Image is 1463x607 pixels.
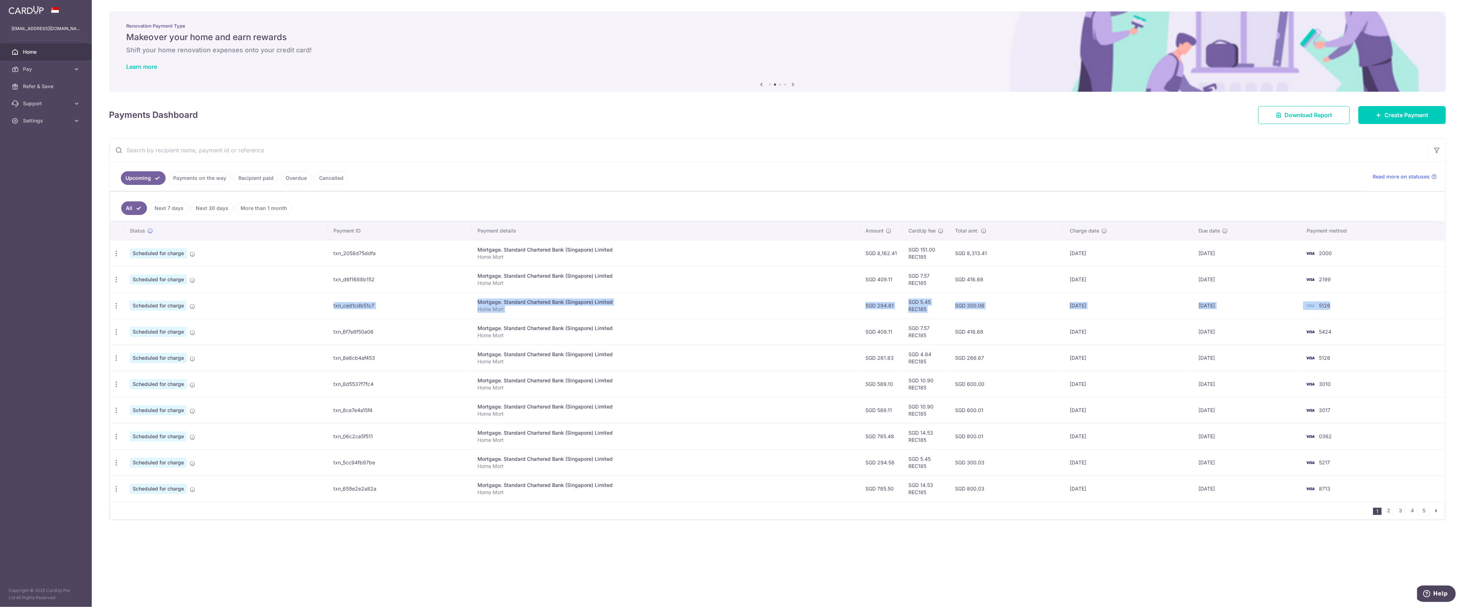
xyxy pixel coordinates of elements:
[1303,432,1317,441] img: Bank Card
[1303,354,1317,362] img: Bank Card
[1303,458,1317,467] img: Bank Card
[1193,475,1301,502] td: [DATE]
[949,345,1064,371] td: SGD 266.67
[865,227,884,234] span: Amount
[1319,302,1330,309] span: 5126
[1384,111,1428,119] span: Create Payment
[236,201,292,215] a: More than 1 month
[11,25,80,32] p: [EMAIL_ADDRESS][DOMAIN_NAME]
[328,319,472,345] td: txn_6f7e8f50a06
[23,117,70,124] span: Settings
[1193,266,1301,292] td: [DATE]
[1358,106,1446,124] a: Create Payment
[1303,301,1317,310] img: Bank Card
[903,240,949,266] td: SGD 151.00 REC185
[1064,266,1193,292] td: [DATE]
[1193,240,1301,266] td: [DATE]
[949,423,1064,449] td: SGD 800.01
[478,253,854,261] p: Home Mort
[1319,250,1332,256] span: 2000
[23,83,70,90] span: Refer & Save
[1384,506,1393,515] a: 2
[1420,506,1429,515] a: 5
[478,351,854,358] div: Mortgage. Standard Chartered Bank (Singapore) Limited
[130,484,187,494] span: Scheduled for charge
[860,423,903,449] td: SGD 785.48
[860,345,903,371] td: SGD 261.83
[328,240,472,266] td: txn_2058d75ddfa
[328,371,472,397] td: txn_8d5537f7fc4
[23,100,70,107] span: Support
[860,475,903,502] td: SGD 785.50
[1373,173,1437,180] a: Read more on statuses
[1408,506,1417,515] a: 4
[130,431,187,441] span: Scheduled for charge
[1373,508,1382,515] li: 1
[478,377,854,384] div: Mortgage. Standard Chartered Bank (Singapore) Limited
[1258,106,1350,124] a: Download Report
[130,458,187,468] span: Scheduled for charge
[191,201,233,215] a: Next 30 days
[1064,475,1193,502] td: [DATE]
[126,63,157,70] a: Learn more
[1319,486,1330,492] span: 8713
[1193,371,1301,397] td: [DATE]
[1303,275,1317,284] img: Bank Card
[130,274,187,285] span: Scheduled for charge
[1319,355,1330,361] span: 5126
[955,227,979,234] span: Total amt.
[130,353,187,363] span: Scheduled for charge
[109,139,1428,162] input: Search by recipient name, payment id or reference
[478,384,854,391] p: Home Mort
[903,371,949,397] td: SGD 10.90 REC185
[1193,292,1301,319] td: [DATE]
[1193,319,1301,345] td: [DATE]
[121,171,166,185] a: Upcoming
[328,449,472,475] td: txn_5cc94fb97be
[860,266,903,292] td: SGD 409.11
[328,221,472,240] th: Payment ID
[903,266,949,292] td: SGD 7.57 REC185
[478,325,854,332] div: Mortgage. Standard Chartered Bank (Singapore) Limited
[9,6,44,14] img: CardUp
[478,306,854,313] p: Home Mort
[860,319,903,345] td: SGD 409.11
[1193,449,1301,475] td: [DATE]
[328,397,472,423] td: txn_8ce7e4a15f4
[949,371,1064,397] td: SGD 600.00
[328,345,472,371] td: txn_8e6cb4af453
[1064,397,1193,423] td: [DATE]
[860,292,903,319] td: SGD 294.61
[949,449,1064,475] td: SGD 300.03
[126,32,1429,43] h5: Makeover your home and earn rewards
[1417,586,1456,603] iframe: Opens a widget where you can find more information
[130,248,187,258] span: Scheduled for charge
[1319,407,1330,413] span: 3017
[130,301,187,311] span: Scheduled for charge
[1193,423,1301,449] td: [DATE]
[860,397,903,423] td: SGD 589.11
[109,11,1446,92] img: Renovation banner
[478,403,854,410] div: Mortgage. Standard Chartered Bank (Singapore) Limited
[903,319,949,345] td: SGD 7.57 REC185
[478,410,854,417] p: Home Mort
[478,489,854,496] p: Home Mort
[478,429,854,436] div: Mortgage. Standard Chartered Bank (Singapore) Limited
[1303,380,1317,388] img: Bank Card
[472,221,860,240] th: Payment details
[860,449,903,475] td: SGD 294.58
[328,423,472,449] td: txn_06c2ca5f511
[478,298,854,306] div: Mortgage. Standard Chartered Bank (Singapore) Limited
[1303,406,1317,415] img: Bank Card
[903,475,949,502] td: SGD 14.53 REC185
[314,171,348,185] a: Cancelled
[328,475,472,502] td: txn_659e2e2a82a
[478,272,854,279] div: Mortgage. Standard Chartered Bank (Singapore) Limited
[478,463,854,470] p: Home Mort
[1064,449,1193,475] td: [DATE]
[1303,484,1317,493] img: Bank Card
[1064,345,1193,371] td: [DATE]
[1303,249,1317,258] img: Bank Card
[23,66,70,73] span: Pay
